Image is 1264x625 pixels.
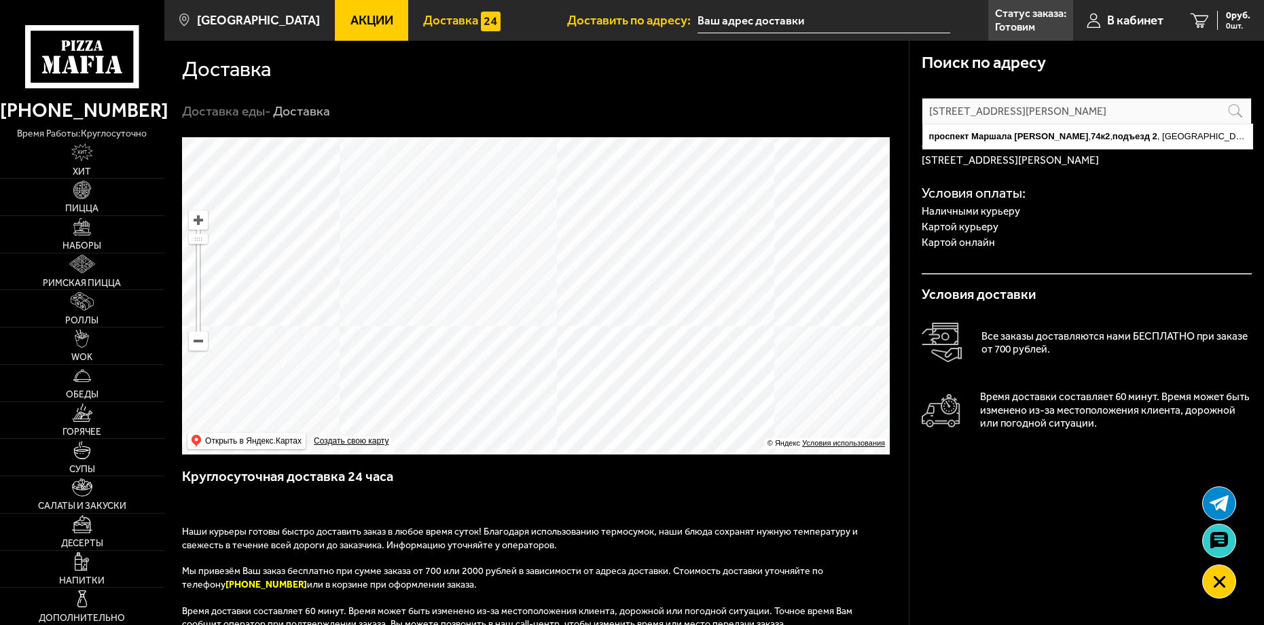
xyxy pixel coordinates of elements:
[59,576,105,586] span: Напитки
[38,501,126,511] span: Салаты и закуски
[929,131,969,141] ymaps: проспект
[62,241,101,251] span: Наборы
[980,391,1252,430] p: Время доставки составляет 60 минут. Время может быть изменено из-за местоположения клиента, дорож...
[1226,22,1250,30] span: 0 шт.
[65,316,98,325] span: Роллы
[768,439,800,447] ymaps: © Яндекс
[71,353,92,362] span: WOK
[1153,131,1157,141] ymaps: 2
[43,279,121,288] span: Римская пицца
[69,465,95,474] span: Супы
[182,565,823,590] span: Мы привезём Ваш заказ бесплатно при сумме заказа от 700 или 2000 рублей в зависимости от адреса д...
[922,287,1252,301] h3: Условия доставки
[182,103,271,119] a: Доставка еды-
[802,439,885,447] a: Условия использования
[311,436,391,446] a: Создать свою карту
[73,167,91,177] span: Хит
[182,526,858,550] span: Наши курьеры готовы быстро доставить заказ в любое время суток! Благодаря использованию термосумо...
[922,186,1252,200] h4: Условия оплаты:
[923,127,1252,146] ymaps: , , , [GEOGRAPHIC_DATA]
[1107,14,1163,27] span: В кабинет
[423,14,478,27] span: Доставка
[995,8,1066,19] p: Статус заказа:
[481,12,501,31] img: 15daf4d41897b9f0e9f617042186c801.svg
[205,433,302,449] ymaps: Открыть в Яндекс.Картах
[66,390,98,399] span: Обеды
[225,579,307,590] b: [PHONE_NUMBER]
[698,8,950,33] input: Ваш адрес доставки
[39,613,125,623] span: Дополнительно
[922,207,1252,217] p: Наличными курьеру
[197,14,320,27] span: [GEOGRAPHIC_DATA]
[187,433,306,449] ymaps: Открыть в Яндекс.Картах
[922,323,962,363] img: Оплата доставки
[65,204,98,213] span: Пицца
[182,467,890,499] h3: Круглосуточная доставка 24 часа
[995,22,1035,33] p: Готовим
[1113,131,1150,141] ymaps: подъезд
[182,58,271,79] h1: Доставка
[981,330,1252,357] p: Все заказы доставляются нами БЕСПЛАТНО при заказе от 700 рублей.
[922,156,1252,166] p: [STREET_ADDRESS][PERSON_NAME]
[922,238,1252,249] p: Картой онлайн
[567,14,698,27] span: Доставить по адресу:
[62,427,101,437] span: Горячее
[1226,11,1250,20] span: 0 руб.
[922,222,1252,233] p: Картой курьеру
[1091,131,1110,141] ymaps: 74к2
[922,54,1046,71] h3: Поиск по адресу
[350,14,393,27] span: Акции
[922,394,960,427] img: Автомобиль доставки
[1014,131,1088,141] ymaps: [PERSON_NAME]
[922,98,1252,125] input: Введите название улицы
[61,539,103,548] span: Десерты
[273,103,330,120] div: Доставка
[971,131,1012,141] ymaps: Маршала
